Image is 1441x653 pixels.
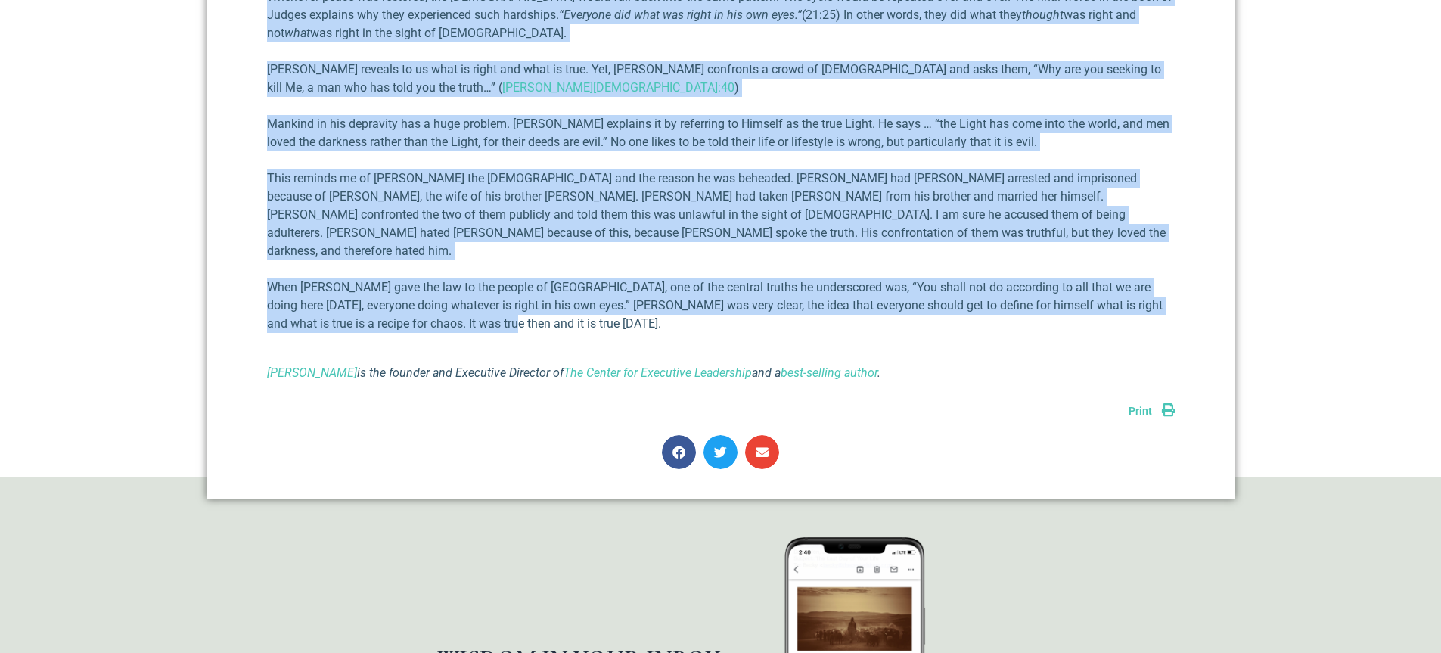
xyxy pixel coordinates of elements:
[284,26,310,40] em: what
[502,80,734,95] a: [PERSON_NAME][DEMOGRAPHIC_DATA]:40
[267,169,1175,260] p: This reminds me of [PERSON_NAME] the [DEMOGRAPHIC_DATA] and the reason he was beheaded. [PERSON_N...
[703,435,738,469] div: Share on twitter
[1129,405,1152,417] span: Print
[1022,8,1064,22] em: thought
[1129,405,1175,417] a: Print
[267,278,1175,333] p: When [PERSON_NAME] gave the law to the people of [GEOGRAPHIC_DATA], one of the central truths he ...
[559,8,802,22] em: “Everyone did what was right in his own eyes.”
[564,365,752,380] a: The Center for Executive Leadership
[662,435,696,469] div: Share on facebook
[267,115,1175,151] p: Mankind in his depravity has a huge problem. [PERSON_NAME] explains it by referring to Himself as...
[267,365,357,380] a: [PERSON_NAME]
[267,61,1175,97] p: [PERSON_NAME] reveals to us what is right and what is true. Yet, [PERSON_NAME] confronts a crowd ...
[781,365,877,380] a: best-selling author
[267,365,880,380] i: is the founder and Executive Director of and a .
[745,435,779,469] div: Share on email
